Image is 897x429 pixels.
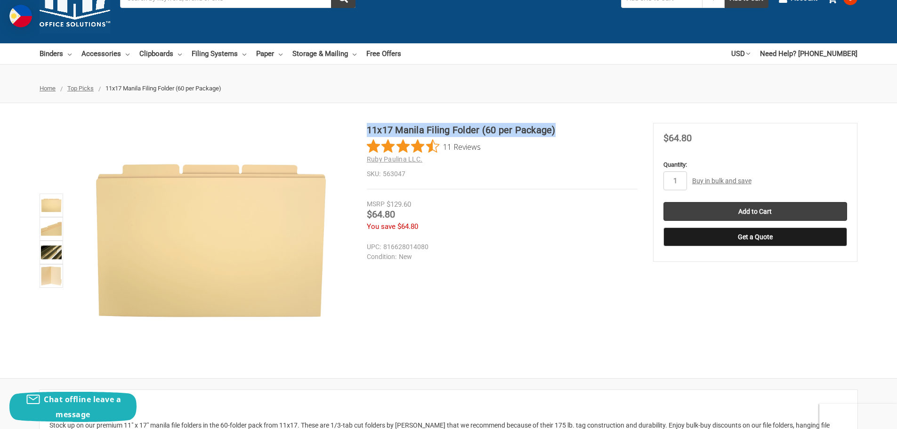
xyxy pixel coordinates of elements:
[367,252,633,262] dd: New
[367,169,638,179] dd: 563047
[41,219,62,239] img: 11x17 Manila Filing Folder (60 per Package)
[49,400,848,414] h2: Description
[292,43,356,64] a: Storage & Mailing
[9,5,32,27] img: duty and tax information for Philippines
[731,43,750,64] a: USD
[663,132,692,144] span: $64.80
[367,209,395,220] span: $64.80
[93,123,329,358] img: 11x17 Manila Filing Folder (60 per Package)
[40,43,72,64] a: Binders
[44,394,121,420] span: Chat offline leave a message
[367,139,481,154] button: Rated 4.6 out of 5 stars from 11 reviews. Jump to reviews.
[367,123,638,137] h1: 11x17 Manila Filing Folder (60 per Package)
[367,222,396,231] span: You save
[760,43,857,64] a: Need Help? [PHONE_NUMBER]
[41,195,62,216] img: 11x17 Manila Filing Folder (60 per Package)
[366,43,401,64] a: Free Offers
[192,43,246,64] a: Filing Systems
[663,160,847,170] label: Quantity:
[367,252,396,262] dt: Condition:
[387,200,411,209] span: $129.60
[41,266,62,286] img: 11x17 Manila Filing Folder (60 per Package)
[819,404,897,429] iframe: Google Customer Reviews
[81,43,129,64] a: Accessories
[443,139,481,154] span: 11 Reviews
[367,155,422,163] a: Ruby Paulina LLC.
[367,199,385,209] div: MSRP
[367,169,380,179] dt: SKU:
[692,177,752,185] a: Buy in bulk and save
[105,85,221,92] span: 11x17 Manila Filing Folder (60 per Package)
[367,242,633,252] dd: 816628014080
[663,227,847,246] button: Get a Quote
[367,242,381,252] dt: UPC:
[40,85,56,92] a: Home
[663,202,847,221] input: Add to Cart
[9,392,137,422] button: Chat offline leave a message
[41,242,62,263] img: 11”x17” Filing Folders (563047) Manila
[139,43,182,64] a: Clipboards
[397,222,418,231] span: $64.80
[67,85,94,92] a: Top Picks
[256,43,283,64] a: Paper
